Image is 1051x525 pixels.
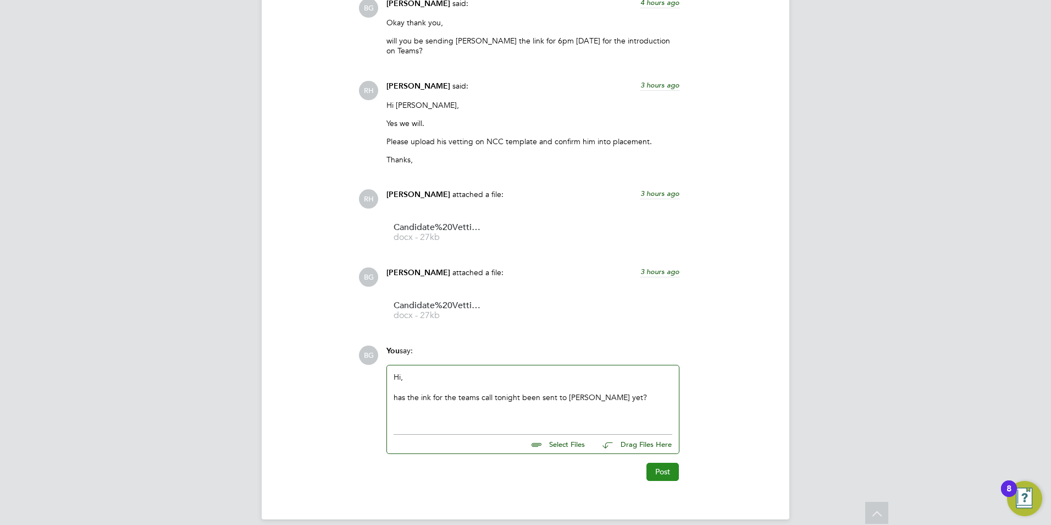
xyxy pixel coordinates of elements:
button: Open Resource Center, 8 new notifications [1007,481,1042,516]
p: Yes we will. [386,118,679,128]
div: say: [386,346,679,365]
span: 3 hours ago [640,189,679,198]
span: RH [359,81,378,100]
span: [PERSON_NAME] [386,190,450,199]
p: Please upload his vetting on NCC template and confirm him into placement. [386,136,679,146]
span: docx - 27kb [394,233,482,242]
span: BG [359,346,378,365]
button: Drag Files Here [594,433,672,456]
div: has the ink for the teams call tonight been sent to [PERSON_NAME] yet? [394,392,672,402]
span: Candidate%20Vetting%20Form%20NCC%20ABdullah%20Khan [394,302,482,310]
span: RH [359,189,378,209]
span: [PERSON_NAME] [386,81,450,91]
p: will you be sending [PERSON_NAME] the link for 6pm [DATE] for the introduction on Teams? [386,36,679,56]
span: Candidate%20Vetting%20Form [394,223,482,232]
span: attached a file: [452,267,504,277]
button: Post [646,463,679,480]
a: Candidate%20Vetting%20Form%20NCC%20ABdullah%20Khan docx - 27kb [394,302,482,320]
span: BG [359,267,378,287]
span: 3 hours ago [640,80,679,90]
span: You [386,346,400,356]
div: 8 [1006,489,1011,503]
p: Thanks, [386,155,679,165]
span: docx - 27kb [394,311,482,320]
div: Hi, [394,372,672,422]
a: Candidate%20Vetting%20Form docx - 27kb [394,223,482,242]
span: attached a file: [452,189,504,199]
p: Hi [PERSON_NAME], [386,100,679,110]
span: 3 hours ago [640,267,679,276]
span: [PERSON_NAME] [386,268,450,277]
p: Okay thank you, [386,18,679,28]
span: said: [452,81,468,91]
